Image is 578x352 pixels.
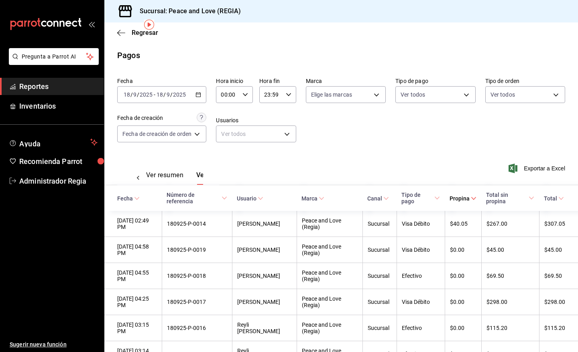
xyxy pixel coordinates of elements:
[167,221,227,227] div: 180925-P-0014
[170,91,173,98] span: /
[237,322,292,334] div: Reyli [PERSON_NAME]
[302,217,358,230] div: Peace and Love (Regia)
[367,195,389,202] span: Canal
[122,130,191,138] span: Fecha de creación de orden
[167,192,227,204] span: Número de referencia
[485,78,565,84] label: Tipo de orden
[450,195,476,202] span: Propina
[544,273,565,279] div: $69.50
[402,325,440,331] div: Efectivo
[22,53,86,61] span: Pregunta a Parrot AI
[173,91,186,98] input: ----
[133,6,241,16] h3: Sucursal: Peace and Love (REGIA)
[117,322,157,334] div: [DATE] 03:15 PM
[117,29,158,36] button: Regresar
[9,48,99,65] button: Pregunta a Parrot AI
[544,195,564,202] span: Total
[401,192,440,204] span: Tipo de pago
[117,217,157,230] div: [DATE] 02:49 PM
[237,273,292,279] div: [PERSON_NAME]
[486,247,534,253] div: $45.00
[510,164,565,173] button: Exportar a Excel
[402,273,440,279] div: Efectivo
[167,273,227,279] div: 180925-P-0018
[154,91,155,98] span: -
[368,221,392,227] div: Sucursal
[301,195,324,202] span: Marca
[544,221,565,227] div: $307.05
[6,58,99,67] a: Pregunta a Parrot AI
[486,325,534,331] div: $115.20
[368,273,392,279] div: Sucursal
[216,117,296,123] label: Usuarios
[167,299,227,305] div: 180925-P-0017
[402,299,440,305] div: Visa Débito
[544,247,565,253] div: $45.00
[144,20,154,30] img: Tooltip marker
[302,269,358,282] div: Peace and Love (Regia)
[117,195,140,202] span: Fecha
[302,322,358,334] div: Peace and Love (Regia)
[133,91,137,98] input: --
[259,78,296,84] label: Hora fin
[132,29,158,36] span: Regresar
[216,78,253,84] label: Hora inicio
[19,156,98,167] span: Recomienda Parrot
[402,247,440,253] div: Visa Débito
[401,91,425,99] span: Ver todos
[237,195,263,202] span: Usuario
[196,171,227,185] button: Ver pagos
[486,192,534,204] span: Total sin propina
[130,91,133,98] span: /
[302,295,358,308] div: Peace and Love (Regia)
[237,299,292,305] div: [PERSON_NAME]
[368,325,392,331] div: Sucursal
[146,171,183,185] button: Ver resumen
[311,91,352,99] span: Elige las marcas
[146,171,203,185] div: navigation tabs
[368,299,392,305] div: Sucursal
[486,299,534,305] div: $298.00
[368,247,392,253] div: Sucursal
[544,299,565,305] div: $298.00
[237,247,292,253] div: [PERSON_NAME]
[544,325,565,331] div: $115.20
[302,243,358,256] div: Peace and Love (Regia)
[167,325,227,331] div: 180925-P-0016
[88,21,95,27] button: open_drawer_menu
[137,91,139,98] span: /
[117,49,140,61] div: Pagos
[395,78,475,84] label: Tipo de pago
[167,247,227,253] div: 180925-P-0019
[19,81,98,92] span: Reportes
[237,221,292,227] div: [PERSON_NAME]
[19,176,98,186] span: Administrador Regia
[117,269,157,282] div: [DATE] 04:55 PM
[450,247,476,253] div: $0.00
[166,91,170,98] input: --
[486,273,534,279] div: $69.50
[163,91,166,98] span: /
[117,114,163,122] div: Fecha de creación
[450,299,476,305] div: $0.00
[450,221,476,227] div: $40.05
[19,138,87,147] span: Ayuda
[117,78,206,84] label: Fecha
[19,101,98,111] span: Inventarios
[450,325,476,331] div: $0.00
[402,221,440,227] div: Visa Débito
[117,243,157,256] div: [DATE] 04:58 PM
[117,295,157,308] div: [DATE] 04:25 PM
[10,340,98,349] span: Sugerir nueva función
[306,78,386,84] label: Marca
[486,221,534,227] div: $267.00
[216,125,296,142] div: Ver todos
[450,273,476,279] div: $0.00
[156,91,163,98] input: --
[139,91,153,98] input: ----
[123,91,130,98] input: --
[490,91,515,99] span: Ver todos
